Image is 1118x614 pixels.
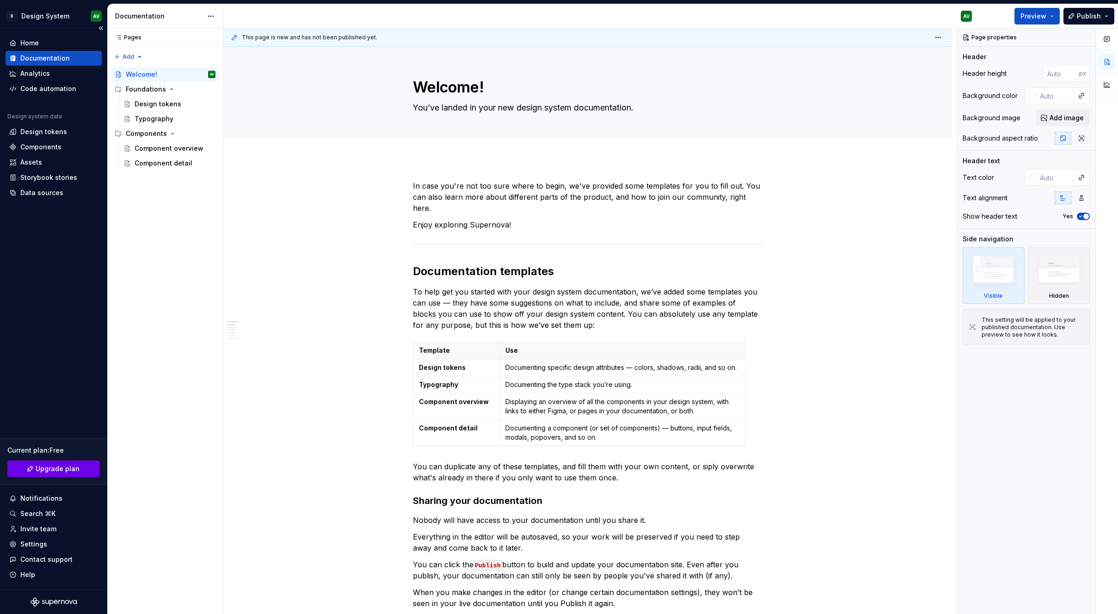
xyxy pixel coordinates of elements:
[6,506,102,521] button: Search ⌘K
[20,540,47,549] div: Settings
[413,494,762,507] h3: Sharing your documentation
[6,537,102,552] a: Settings
[963,212,1017,221] div: Show header text
[963,247,1025,304] div: Visible
[111,126,219,141] div: Components
[505,397,739,416] p: Displaying an overview of all the components in your design system, with links to either Figma, o...
[111,50,146,63] button: Add
[419,381,458,388] strong: Typography
[984,292,1003,300] div: Visible
[6,36,102,50] a: Home
[413,264,762,279] h2: Documentation templates
[20,69,50,78] div: Analytics
[963,234,1014,244] div: Side navigation
[93,12,99,20] div: AV
[505,363,739,372] p: Documenting specific design attributes — colors, shadows, radii, and so on.
[505,346,739,355] p: Use
[7,446,100,455] div: Current plan : Free
[6,185,102,200] a: Data sources
[6,155,102,170] a: Assets
[1036,110,1090,126] button: Add image
[7,113,62,120] div: Design system data
[413,531,762,553] p: Everything in the editor will be autosaved, so your work will be preserved if you need to step aw...
[1036,87,1074,104] input: Auto
[6,124,102,139] a: Design tokens
[120,141,219,156] a: Component overview
[1020,12,1046,21] span: Preview
[1079,70,1086,77] p: px
[20,188,63,197] div: Data sources
[419,363,466,371] strong: Design tokens
[419,398,489,405] strong: Component overview
[20,509,55,518] div: Search ⌘K
[413,587,762,609] p: When you make changes in the editor (or change certain documentation settings), they won’t be see...
[411,76,761,98] textarea: Welcome!
[20,524,56,534] div: Invite team
[20,84,76,93] div: Code automation
[31,597,77,607] svg: Supernova Logo
[126,70,157,79] div: Welcome!
[123,53,134,61] span: Add
[6,51,102,66] a: Documentation
[6,170,102,185] a: Storybook stories
[1036,169,1074,186] input: Auto
[126,129,167,138] div: Components
[135,159,192,168] div: Component detail
[1049,292,1069,300] div: Hidden
[6,81,102,96] a: Code automation
[20,494,62,503] div: Notifications
[135,114,173,123] div: Typography
[20,142,61,152] div: Components
[982,316,1084,338] div: This setting will be applied to your published documentation. Use preview to see how it looks.
[963,69,1007,78] div: Header height
[115,12,203,21] div: Documentation
[963,12,970,20] div: AV
[20,54,70,63] div: Documentation
[1063,213,1073,220] label: Yes
[6,567,102,582] button: Help
[242,34,377,41] span: This page is new and has not been published yet.
[20,38,39,48] div: Home
[1044,65,1079,82] input: Auto
[419,346,494,355] p: Template
[963,193,1007,203] div: Text alignment
[6,11,18,22] div: B
[111,67,219,171] div: Page tree
[120,111,219,126] a: Typography
[6,66,102,81] a: Analytics
[111,34,141,41] div: Pages
[413,219,762,230] p: Enjoy exploring Supernova!
[419,424,478,432] strong: Component detail
[1028,247,1090,304] div: Hidden
[135,99,181,109] div: Design tokens
[20,570,35,579] div: Help
[505,424,739,442] p: Documenting a component (or set of components) — buttons, input fields, modals, popovers, and so on.
[413,180,762,214] p: In case you're not too sure where to begin, we've provided some templates for you to fill out. Yo...
[36,464,80,473] span: Upgrade plan
[2,6,105,26] button: BDesign SystemAV
[1063,8,1114,25] button: Publish
[505,380,739,389] p: Documenting the type stack you’re using.
[6,491,102,506] button: Notifications
[963,173,994,182] div: Text color
[111,82,219,97] div: Foundations
[210,70,214,79] div: AV
[6,522,102,536] a: Invite team
[126,85,166,94] div: Foundations
[413,515,762,526] p: Nobody will have access to your documentation until you share it.
[111,67,219,82] a: Welcome!AV
[963,156,1000,166] div: Header text
[963,113,1020,123] div: Background image
[20,555,73,564] div: Contact support
[135,144,203,153] div: Component overview
[6,140,102,154] a: Components
[20,127,67,136] div: Design tokens
[963,134,1038,143] div: Background aspect ratio
[473,560,502,571] code: Publish
[413,286,762,331] p: To help get you started with your design system documentation, we’ve added some templates you can...
[7,460,100,477] a: Upgrade plan
[1077,12,1101,21] span: Publish
[6,552,102,567] button: Contact support
[120,156,219,171] a: Component detail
